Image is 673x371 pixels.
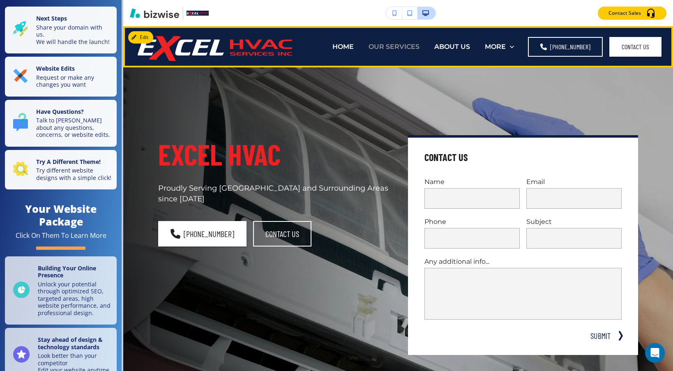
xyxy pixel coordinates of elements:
strong: Website Edits [36,65,75,72]
strong: Stay ahead of design & technology standards [38,336,103,351]
strong: Try A Different Theme! [36,158,101,166]
button: Next StepsShare your domain with us.We will handle the launch! [5,7,117,53]
button: Contact Sales [598,7,666,20]
p: OUR SERVICES [369,42,419,51]
div: Click On Them To Learn More [16,231,106,240]
button: Contact Us [609,37,661,57]
h4: Contact Us [424,151,468,164]
button: Website EditsRequest or make any changes you want [5,57,117,97]
p: HOME [332,42,354,51]
p: Subject [526,217,622,226]
p: Share your domain with us. We will handle the launch! [36,24,112,46]
img: Bizwise Logo [130,8,179,18]
div: Open Intercom Messenger [645,343,665,363]
p: Email [526,177,622,187]
p: Request or make any changes you want [36,74,112,88]
p: Talk to [PERSON_NAME] about any questions, concerns, or website edits. [36,117,112,138]
p: Phone [424,217,520,226]
span: Excel HVAC [158,137,281,171]
p: Proudly Serving [GEOGRAPHIC_DATA] and Surrounding Areas since [DATE] [158,183,388,205]
p: Contact Sales [608,9,641,17]
p: Name [424,177,520,187]
button: SUBMIT [587,330,613,342]
img: Excel HVAC [136,29,296,64]
button: Edit [128,31,153,44]
a: [PHONE_NUMBER] [158,221,247,247]
button: Have Questions?Talk to [PERSON_NAME] about any questions, concerns, or website edits. [5,100,117,147]
p: ABOUT US [434,42,470,51]
strong: Have Questions? [36,108,84,115]
button: contact us [253,221,311,247]
a: [PHONE_NUMBER] [528,37,603,57]
a: Building Your Online PresenceUnlock your potential through optimized SEO, targeted areas, high we... [5,256,117,325]
img: Your Logo [187,11,209,16]
p: MORE [485,42,506,51]
p: Any additional info... [424,257,622,266]
p: Try different website designs with a simple click! [36,167,112,181]
strong: Building Your Online Presence [38,264,96,279]
h4: Your Website Package [5,203,117,228]
strong: Next Steps [36,14,67,22]
p: Unlock your potential through optimized SEO, targeted areas, high website performance, and profes... [38,281,112,317]
button: Try A Different Theme!Try different website designs with a simple click! [5,150,117,190]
